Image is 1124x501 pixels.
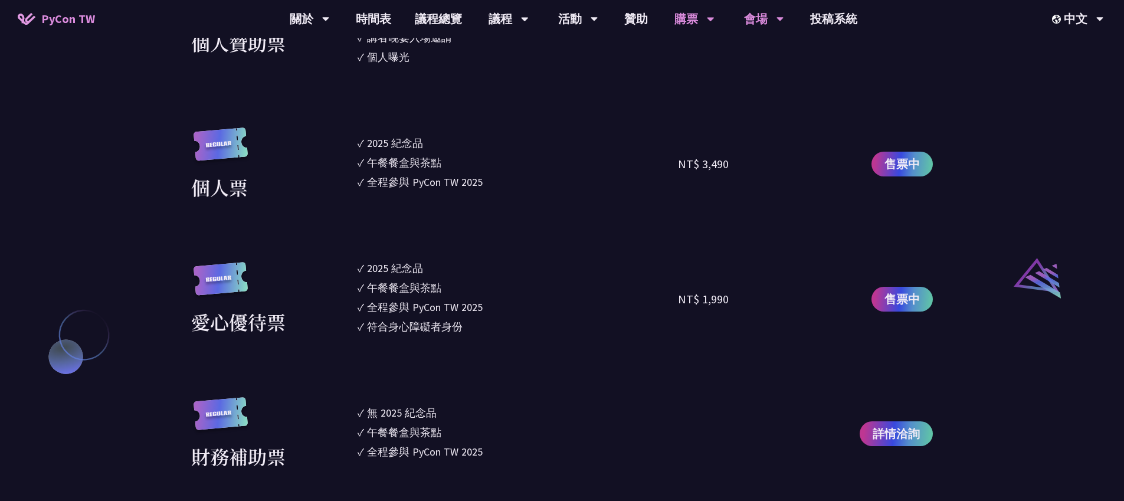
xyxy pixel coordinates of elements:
[358,174,679,190] li: ✓
[191,397,250,443] img: regular.8f272d9.svg
[191,28,286,57] div: 個人贊助票
[871,287,933,312] a: 售票中
[884,155,920,173] span: 售票中
[678,155,729,173] div: NT$ 3,490
[860,421,933,446] a: 詳情洽詢
[191,442,286,470] div: 財務補助票
[367,299,483,315] div: 全程參與 PyCon TW 2025
[358,155,679,171] li: ✓
[367,135,423,151] div: 2025 紀念品
[367,444,483,460] div: 全程參與 PyCon TW 2025
[367,319,463,335] div: 符合身心障礙者身份
[358,405,679,421] li: ✓
[358,135,679,151] li: ✓
[41,10,95,28] span: PyCon TW
[358,299,679,315] li: ✓
[191,127,250,173] img: regular.8f272d9.svg
[367,260,423,276] div: 2025 紀念品
[367,424,441,440] div: 午餐餐盒與茶點
[6,4,107,34] a: PyCon TW
[871,152,933,176] a: 售票中
[358,444,679,460] li: ✓
[358,424,679,440] li: ✓
[358,319,679,335] li: ✓
[191,262,250,307] img: regular.8f272d9.svg
[358,260,679,276] li: ✓
[873,425,920,443] span: 詳情洽詢
[367,49,409,65] div: 個人曝光
[18,13,35,25] img: Home icon of PyCon TW 2025
[358,280,679,296] li: ✓
[1052,15,1064,24] img: Locale Icon
[367,405,437,421] div: 無 2025 紀念品
[367,174,483,190] div: 全程參與 PyCon TW 2025
[358,49,679,65] li: ✓
[678,290,729,308] div: NT$ 1,990
[884,290,920,308] span: 售票中
[367,280,441,296] div: 午餐餐盒與茶點
[367,155,441,171] div: 午餐餐盒與茶點
[191,173,248,201] div: 個人票
[191,307,286,336] div: 愛心優待票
